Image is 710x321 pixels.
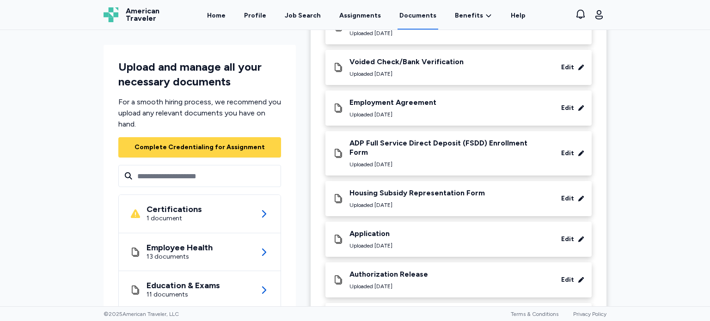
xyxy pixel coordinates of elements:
[135,143,265,152] div: Complete Credentialing for Assignment
[104,310,179,318] span: © 2025 American Traveler, LLC
[349,270,428,279] div: Authorization Release
[147,290,220,299] div: 11 documents
[349,283,428,290] div: Uploaded [DATE]
[118,60,281,89] div: Upload and manage all your necessary documents
[398,1,438,30] a: Documents
[104,7,118,22] img: Logo
[147,252,213,261] div: 13 documents
[118,137,281,157] button: Complete Credentialing for Assignment
[147,281,220,290] div: Education & Exams
[147,243,213,252] div: Employee Health
[126,7,159,22] span: American Traveler
[349,242,392,249] div: Uploaded [DATE]
[349,161,547,168] div: Uploaded [DATE]
[147,214,202,223] div: 1 document
[147,205,202,214] div: Certifications
[349,57,464,67] div: Voided Check/Bank Verification
[511,311,558,317] a: Terms & Conditions
[349,30,422,37] div: Uploaded [DATE]
[561,275,574,285] div: Edit
[118,97,281,130] div: For a smooth hiring process, we recommend you upload any relevant documents you have on hand.
[561,235,574,244] div: Edit
[561,194,574,203] div: Edit
[349,139,547,157] div: ADP Full Service Direct Deposit (FSDD) Enrollment Form
[349,111,436,118] div: Uploaded [DATE]
[349,229,392,238] div: Application
[561,63,574,72] div: Edit
[455,11,483,20] span: Benefits
[349,188,485,198] div: Housing Subsidy Representation Form
[573,311,606,317] a: Privacy Policy
[455,11,492,20] a: Benefits
[349,98,436,107] div: Employment Agreement
[349,201,485,209] div: Uploaded [DATE]
[285,11,321,20] div: Job Search
[349,70,464,78] div: Uploaded [DATE]
[561,103,574,113] div: Edit
[561,149,574,158] div: Edit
